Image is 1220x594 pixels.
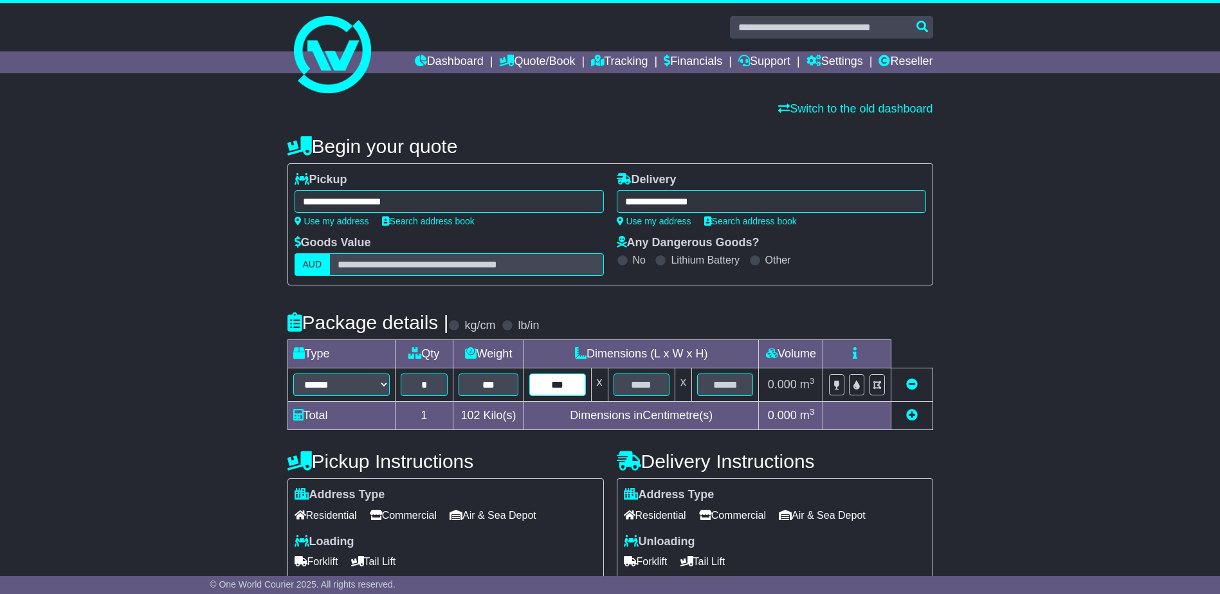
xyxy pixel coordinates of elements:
span: Tail Lift [351,552,396,571]
td: 1 [395,402,453,430]
span: Forklift [295,552,338,571]
span: m [800,378,815,391]
label: Delivery [617,173,677,187]
sup: 3 [810,407,815,417]
span: Forklift [624,552,668,571]
label: No [633,254,646,266]
span: m [800,409,815,422]
label: Goods Value [295,236,371,250]
span: 102 [461,409,480,422]
label: Loading [295,535,354,549]
td: Type [287,340,395,368]
a: Use my address [295,216,369,226]
label: Address Type [295,488,385,502]
label: Other [765,254,791,266]
td: Kilo(s) [453,402,524,430]
label: Pickup [295,173,347,187]
label: Any Dangerous Goods? [617,236,760,250]
a: Tracking [591,51,648,73]
a: Remove this item [906,378,918,391]
span: Air & Sea Depot [450,505,536,525]
span: Residential [295,505,357,525]
td: Total [287,402,395,430]
sup: 3 [810,376,815,386]
span: © One World Courier 2025. All rights reserved. [210,579,396,589]
span: Commercial [370,505,437,525]
a: Search address book [382,216,475,226]
h4: Package details | [287,312,449,333]
td: Weight [453,340,524,368]
td: x [675,368,691,402]
span: 0.000 [768,378,797,391]
label: kg/cm [464,319,495,333]
span: Air & Sea Depot [779,505,866,525]
a: Quote/Book [499,51,575,73]
label: Lithium Battery [671,254,740,266]
h4: Begin your quote [287,136,933,157]
span: 0.000 [768,409,797,422]
a: Settings [806,51,863,73]
h4: Delivery Instructions [617,451,933,472]
td: Dimensions (L x W x H) [524,340,759,368]
h4: Pickup Instructions [287,451,604,472]
a: Add new item [906,409,918,422]
label: lb/in [518,319,539,333]
a: Use my address [617,216,691,226]
a: Support [738,51,790,73]
a: Dashboard [415,51,484,73]
label: AUD [295,253,331,276]
a: Reseller [879,51,933,73]
a: Switch to the old dashboard [778,102,933,115]
td: x [591,368,608,402]
span: Residential [624,505,686,525]
td: Dimensions in Centimetre(s) [524,402,759,430]
td: Volume [759,340,823,368]
span: Commercial [699,505,766,525]
a: Financials [664,51,722,73]
span: Tail Lift [680,552,725,571]
a: Search address book [704,216,797,226]
td: Qty [395,340,453,368]
label: Unloading [624,535,695,549]
label: Address Type [624,488,715,502]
